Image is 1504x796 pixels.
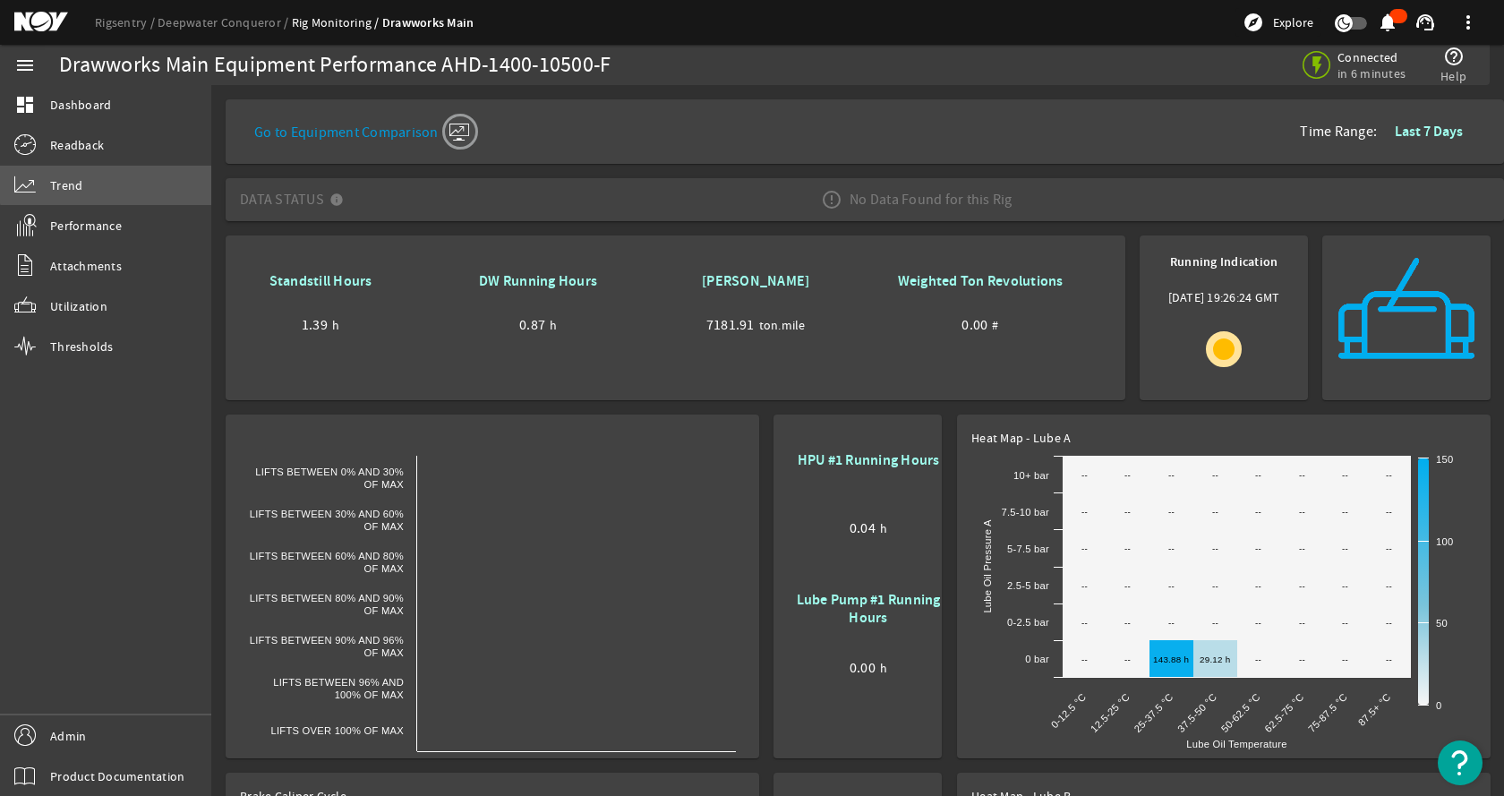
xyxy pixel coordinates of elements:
text: -- [1386,618,1392,628]
text: -- [1124,655,1131,664]
div: Drawworks Main Equipment Performance AHD-1400-10500-F [59,56,611,74]
a: Deepwater Conqueror [158,14,292,30]
text: -- [1342,507,1348,517]
text: -- [1255,581,1261,591]
span: h [550,316,557,334]
span: Trend [50,176,82,194]
text: -- [1255,470,1261,480]
text: -- [1255,544,1261,553]
text: -- [1299,507,1305,517]
text: -- [1342,655,1348,664]
b: Last 7 Days [1395,122,1463,141]
text: 87.5+ °C [1356,691,1393,728]
span: Help [1440,67,1466,85]
span: Attachments [50,257,122,275]
text: 0-12.5 °C [1049,691,1089,731]
text: -- [1299,581,1305,591]
text: 62.5-75 °C [1262,691,1305,734]
button: more_vert [1447,1,1490,44]
span: in 6 minutes [1337,65,1414,81]
text: -- [1386,655,1392,664]
text: -- [1212,544,1218,553]
span: Admin [50,727,86,745]
text: -- [1212,470,1218,480]
text: -- [1255,507,1261,517]
span: Performance [50,217,122,235]
text: 0-2.5 bar [1007,617,1049,628]
text: 0 [1436,700,1441,711]
b: Running Indication [1170,253,1278,270]
span: Thresholds [50,338,114,355]
text: -- [1124,581,1131,591]
span: 1.39 [302,316,328,334]
span: 0.00 [961,316,987,334]
text: 12.5-25 °C [1089,691,1132,734]
text: 25-37.5 °C [1132,691,1175,734]
text: 7.5-10 bar [1002,507,1050,518]
text: 100 [1436,536,1453,547]
b: Lube Pump #1 Running Hours [797,590,941,627]
text: Lube Oil Temperature [1186,739,1286,749]
text: -- [1212,507,1218,517]
text: Lifts Between 30% and 60% of Max [250,509,405,532]
text: Lube Oil Pressure A [982,519,993,613]
text: 143.88 h [1153,655,1189,664]
text: Lifts Between 0% and 30% of Max [255,466,404,490]
mat-icon: support_agent [1414,12,1436,33]
text: 2.5-5 bar [1007,580,1049,591]
button: Open Resource Center [1438,740,1483,785]
text: -- [1386,507,1392,517]
text: -- [1299,655,1305,664]
text: -- [1081,581,1088,591]
text: 50 [1436,618,1448,629]
text: -- [1342,544,1348,553]
text: 5-7.5 bar [1007,544,1049,554]
span: h [332,316,339,334]
text: -- [1386,470,1392,480]
text: 37.5-50 °C [1175,691,1218,734]
img: rigsentry-icon-drawworks.png [1337,250,1476,386]
text: -- [1299,544,1305,553]
a: Drawworks Main [382,14,474,31]
text: -- [1212,618,1218,628]
text: -- [1124,507,1131,517]
span: Explore [1273,13,1313,31]
b: [PERSON_NAME] [702,271,809,290]
span: 0.87 [519,316,545,334]
text: 10+ bar [1013,470,1049,481]
mat-icon: menu [14,55,36,76]
span: Utilization [50,297,107,315]
text: -- [1386,581,1392,591]
text: -- [1081,507,1088,517]
span: 0.04 [850,519,876,537]
mat-icon: notifications [1377,12,1398,33]
text: -- [1168,581,1175,591]
text: -- [1342,581,1348,591]
text: -- [1168,544,1175,553]
text: 150 [1436,454,1453,465]
button: Explore [1235,8,1320,37]
text: Lifts Between 80% and 90% of Max [250,593,405,616]
span: Heat Map - Lube A [971,430,1071,446]
span: 7181.91 [706,316,755,334]
span: Dashboard [50,96,111,114]
mat-icon: dashboard [14,94,36,116]
text: 75-87.5 °C [1306,691,1349,734]
mat-icon: explore [1243,12,1264,33]
text: -- [1124,544,1131,553]
b: Weighted Ton Revolutions [898,271,1064,290]
span: Readback [50,136,104,154]
text: -- [1124,470,1131,480]
text: Lifts Between 60% and 80% of Max [250,551,405,574]
text: -- [1342,470,1348,480]
a: Rig Monitoring [292,14,382,30]
span: Connected [1337,49,1414,65]
text: Lifts Over 100% of Max [271,725,405,736]
mat-expansion-panel-header: Data StatusNo Data Found for this Rig [226,178,1504,221]
text: -- [1168,470,1175,480]
div: Time Range: [1300,116,1490,148]
span: h [880,659,887,677]
text: 29.12 h [1200,655,1230,664]
span: [DATE] 19:26:24 GMT [1168,288,1280,312]
text: -- [1081,655,1088,664]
